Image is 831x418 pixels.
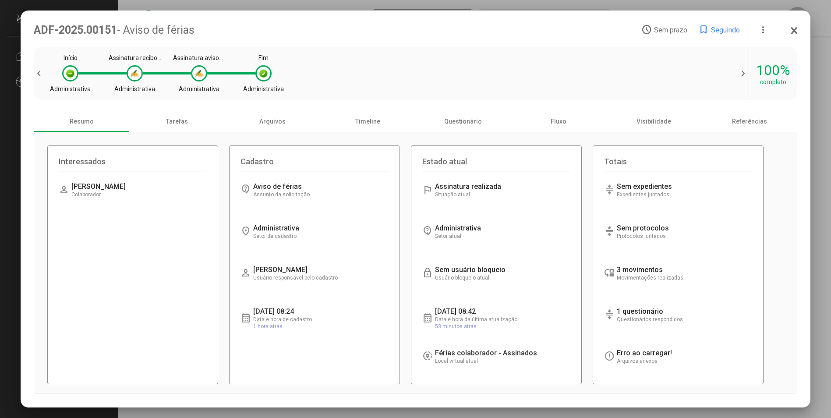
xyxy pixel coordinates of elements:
[415,111,511,132] div: Questionário
[243,85,284,92] div: Administrativa
[253,323,283,329] span: 1 hora atrás
[64,54,78,61] div: Início
[698,25,709,35] mat-icon: bookmark
[50,85,91,92] div: Administrativa
[114,85,155,92] div: Administrativa
[606,111,702,132] div: Visibilidade
[435,323,477,329] span: 53 minutos atrás
[422,157,570,171] div: Estado atual
[258,54,269,61] div: Fim
[34,24,641,36] div: ADF-2025.00151
[117,24,194,36] span: - Aviso de férias
[511,111,606,132] div: Fluxo
[240,157,389,171] div: Cadastro
[34,111,129,132] div: Resumo
[320,111,416,132] div: Timeline
[711,26,740,34] span: Seguindo
[758,25,768,35] mat-icon: more_vert
[604,157,752,171] div: Totais
[702,111,797,132] div: Referências
[179,85,219,92] div: Administrativa
[59,157,207,171] div: Interessados
[109,54,161,61] div: Assinatura recibo de férias
[736,68,749,79] span: chevron_right
[225,111,320,132] div: Arquivos
[173,54,226,61] div: Assinatura aviso de férias
[641,25,652,35] mat-icon: access_time
[760,78,786,85] div: completo
[34,68,47,79] span: chevron_left
[756,62,790,78] div: 100%
[129,111,225,132] div: Tarefas
[654,26,687,34] span: Sem prazo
